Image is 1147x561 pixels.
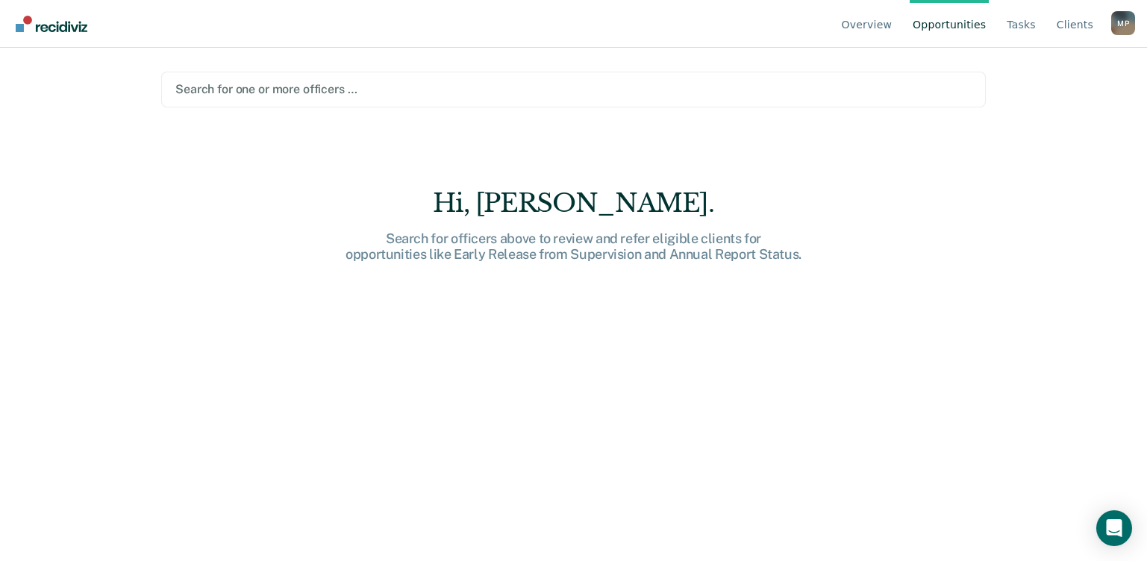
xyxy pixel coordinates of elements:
[16,16,87,32] img: Recidiviz
[335,231,813,263] div: Search for officers above to review and refer eligible clients for opportunities like Early Relea...
[1096,510,1132,546] div: Open Intercom Messenger
[1111,11,1135,35] div: M P
[335,188,813,219] div: Hi, [PERSON_NAME].
[1111,11,1135,35] button: Profile dropdown button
